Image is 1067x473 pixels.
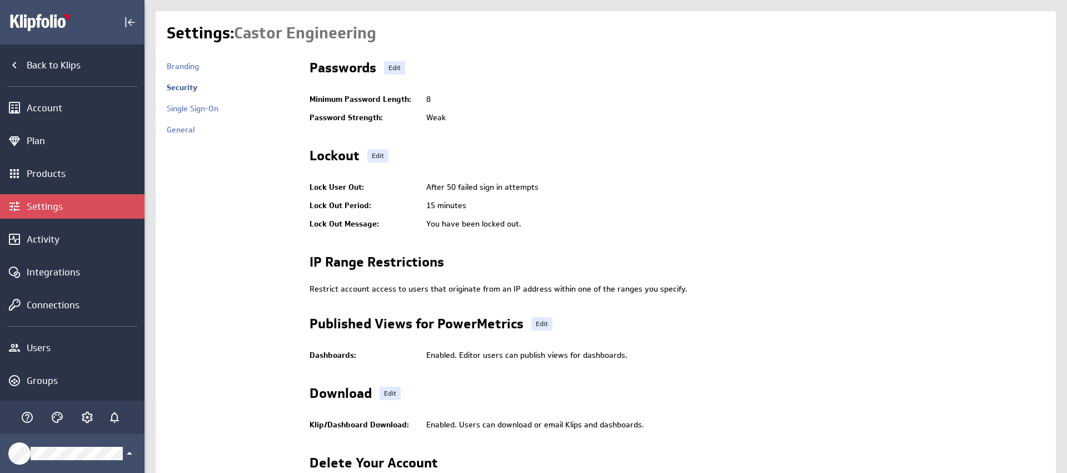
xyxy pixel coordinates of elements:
[310,255,444,273] h2: IP Range Restrictions
[310,387,372,405] h2: Download
[531,317,552,331] a: Edit
[167,82,197,92] a: Security
[27,299,142,311] div: Connections
[27,375,142,387] div: Groups
[310,109,421,127] td: Password Strength:
[105,408,124,427] div: Notifications
[27,266,142,278] div: Integrations
[81,411,94,424] svg: Account and settings
[421,215,1045,233] td: You have been locked out.
[18,408,37,427] div: Help
[51,411,64,424] svg: Themes
[27,167,142,180] div: Products
[421,109,1045,127] td: Weak
[78,408,97,427] div: Account and settings
[48,408,67,427] div: Themes
[380,387,401,400] a: Edit
[27,342,142,354] div: Users
[167,61,199,71] a: Branding
[167,125,195,135] a: General
[310,317,523,335] h2: Published Views for PowerMetrics
[310,346,421,364] td: Dashboards:
[27,233,142,245] div: Activity
[421,346,1045,364] td: Enabled. Editor users can publish views for dashboards.
[310,196,421,215] td: Lock Out Period:
[310,90,421,109] td: Minimum Password Length:
[421,178,1045,196] td: After 50 failed sign in attempts
[310,61,376,79] h2: Passwords
[27,135,142,147] div: Plan
[310,416,421,434] td: Klip/Dashboard Download:
[167,104,218,114] a: Single Sign-On
[384,61,405,75] a: Edit
[310,178,421,196] td: Lock User Out:
[27,200,142,213] div: Settings
[9,13,87,31] img: Klipfolio account logo
[167,22,376,45] h1: Settings:
[234,23,376,43] span: Castor Engineering
[121,13,139,32] div: Collapse
[421,196,1045,215] td: 15 minutes
[310,284,824,295] p: Restrict account access to users that originate from an IP address within one of the ranges you s...
[27,102,142,114] div: Account
[310,149,360,167] h2: Lockout
[310,215,421,233] td: Lock Out Message:
[421,90,1045,109] td: 8
[27,59,142,71] div: Back to Klips
[421,416,1045,434] td: Enabled. Users can download or email Klips and dashboards.
[367,149,388,162] a: Edit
